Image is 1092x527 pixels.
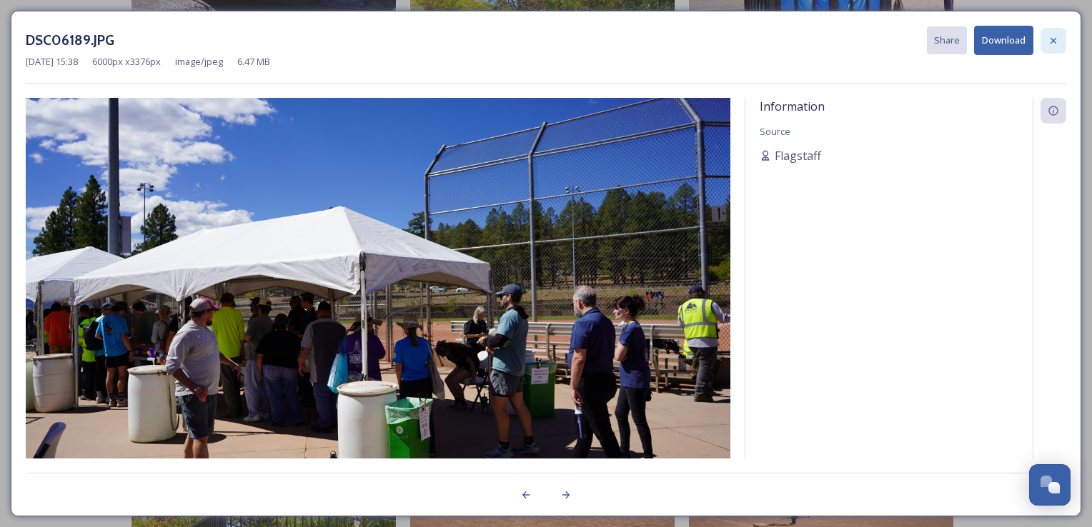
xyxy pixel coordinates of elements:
[775,147,821,164] span: Flagstaff
[927,26,967,54] button: Share
[92,55,161,69] span: 6000 px x 3376 px
[237,55,270,69] span: 6.47 MB
[26,30,114,51] h3: DSC06189.JPG
[26,55,78,69] span: [DATE] 15:38
[760,99,825,114] span: Information
[760,125,790,138] span: Source
[26,98,730,494] img: DSC06189.JPG
[1029,464,1071,506] button: Open Chat
[175,55,223,69] span: image/jpeg
[974,26,1033,55] button: Download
